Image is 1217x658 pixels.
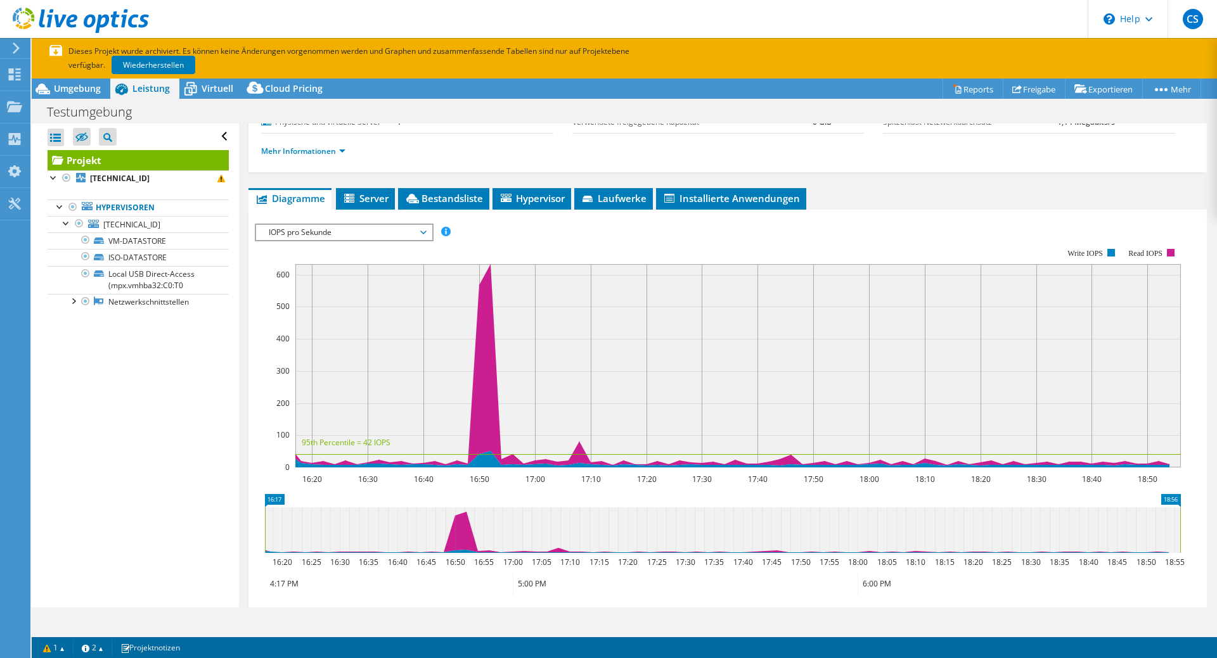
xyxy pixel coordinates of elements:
[791,557,811,567] text: 17:50
[877,557,897,567] text: 18:05
[1003,79,1066,99] a: Freigabe
[1065,79,1143,99] a: Exportieren
[276,398,290,408] text: 200
[470,474,489,484] text: 16:50
[704,557,724,567] text: 17:35
[48,266,229,294] a: Local USB Direct-Access (mpx.vmhba32:C0:T0
[49,44,671,72] p: Dieses Projekt wurde archiviert. Es können keine Änderungen vorgenommen werden und Graphen und zu...
[54,82,101,94] span: Umgebung
[90,173,150,184] b: [TECHNICAL_ID]
[276,365,290,376] text: 300
[971,474,991,484] text: 18:20
[1082,474,1102,484] text: 18:40
[48,199,229,216] a: Hypervisoren
[404,192,483,205] span: Bestandsliste
[935,557,955,567] text: 18:15
[48,216,229,232] a: [TECHNICAL_ID]
[112,56,195,74] a: Wiederherstellen
[1104,13,1115,25] svg: \n
[1067,249,1103,258] text: Write IOPS
[416,557,436,567] text: 16:45
[265,82,323,94] span: Cloud Pricing
[581,474,601,484] text: 17:10
[560,557,580,567] text: 17:10
[132,82,170,94] span: Leistung
[662,192,800,205] span: Installierte Anwendungen
[446,557,465,567] text: 16:50
[503,557,523,567] text: 17:00
[474,557,494,567] text: 16:55
[1129,249,1163,258] text: Read IOPS
[48,249,229,265] a: ISO-DATASTORE
[1050,557,1069,567] text: 18:35
[358,474,378,484] text: 16:30
[676,557,695,567] text: 17:30
[848,557,868,567] text: 18:00
[692,474,712,484] text: 17:30
[261,146,345,156] a: Mehr Informationen
[733,557,753,567] text: 17:40
[906,557,925,567] text: 18:10
[762,557,782,567] text: 17:45
[34,640,74,655] a: 1
[1107,557,1127,567] text: 18:45
[262,225,425,240] span: IOPS pro Sekunde
[820,557,839,567] text: 17:55
[302,557,321,567] text: 16:25
[342,192,389,205] span: Server
[1165,557,1185,567] text: 18:55
[992,557,1012,567] text: 18:25
[1057,117,1115,127] b: 1,14 Megabits/s
[804,474,823,484] text: 17:50
[48,150,229,170] a: Projekt
[276,333,290,344] text: 400
[581,192,647,205] span: Laufwerke
[41,105,151,119] h1: Testumgebung
[73,640,112,655] a: 2
[397,117,401,127] b: 1
[963,557,983,567] text: 18:20
[1079,557,1098,567] text: 18:40
[525,474,545,484] text: 17:00
[915,474,935,484] text: 18:10
[499,192,565,205] span: Hypervisor
[330,557,350,567] text: 16:30
[637,474,657,484] text: 17:20
[112,640,189,655] a: Projektnotizen
[532,557,551,567] text: 17:05
[103,219,160,230] span: [TECHNICAL_ID]
[943,79,1003,99] a: Reports
[748,474,768,484] text: 17:40
[285,462,290,472] text: 0
[589,557,609,567] text: 17:15
[860,474,879,484] text: 18:00
[618,557,638,567] text: 17:20
[276,269,290,280] text: 600
[202,82,233,94] span: Virtuell
[1138,474,1157,484] text: 18:50
[1183,9,1203,29] span: CS
[276,429,290,440] text: 100
[48,170,229,187] a: [TECHNICAL_ID]
[1137,557,1156,567] text: 18:50
[647,557,667,567] text: 17:25
[302,437,390,448] text: 95th Percentile = 42 IOPS
[273,557,292,567] text: 16:20
[414,474,434,484] text: 16:40
[48,232,229,249] a: VM-DATASTORE
[255,192,325,205] span: Diagramme
[276,301,290,312] text: 500
[1142,79,1201,99] a: Mehr
[1021,557,1041,567] text: 18:30
[302,474,322,484] text: 16:20
[359,557,378,567] text: 16:35
[1027,474,1046,484] text: 18:30
[388,557,408,567] text: 16:40
[813,117,832,127] b: 0 GiB
[48,294,229,310] a: Netzwerkschnittstellen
